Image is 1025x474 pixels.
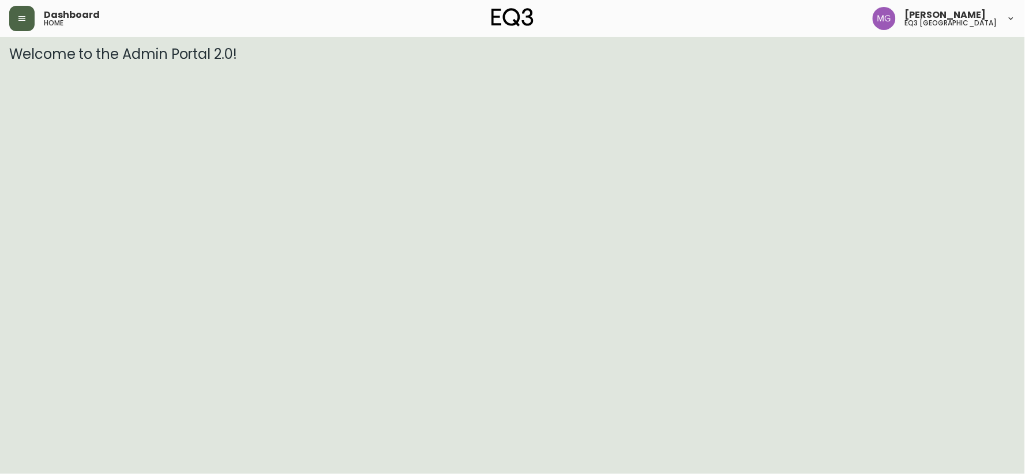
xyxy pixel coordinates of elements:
[9,46,1016,62] h3: Welcome to the Admin Portal 2.0!
[491,8,534,27] img: logo
[905,10,986,20] span: [PERSON_NAME]
[905,20,997,27] h5: eq3 [GEOGRAPHIC_DATA]
[44,20,63,27] h5: home
[44,10,100,20] span: Dashboard
[873,7,896,30] img: de8837be2a95cd31bb7c9ae23fe16153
